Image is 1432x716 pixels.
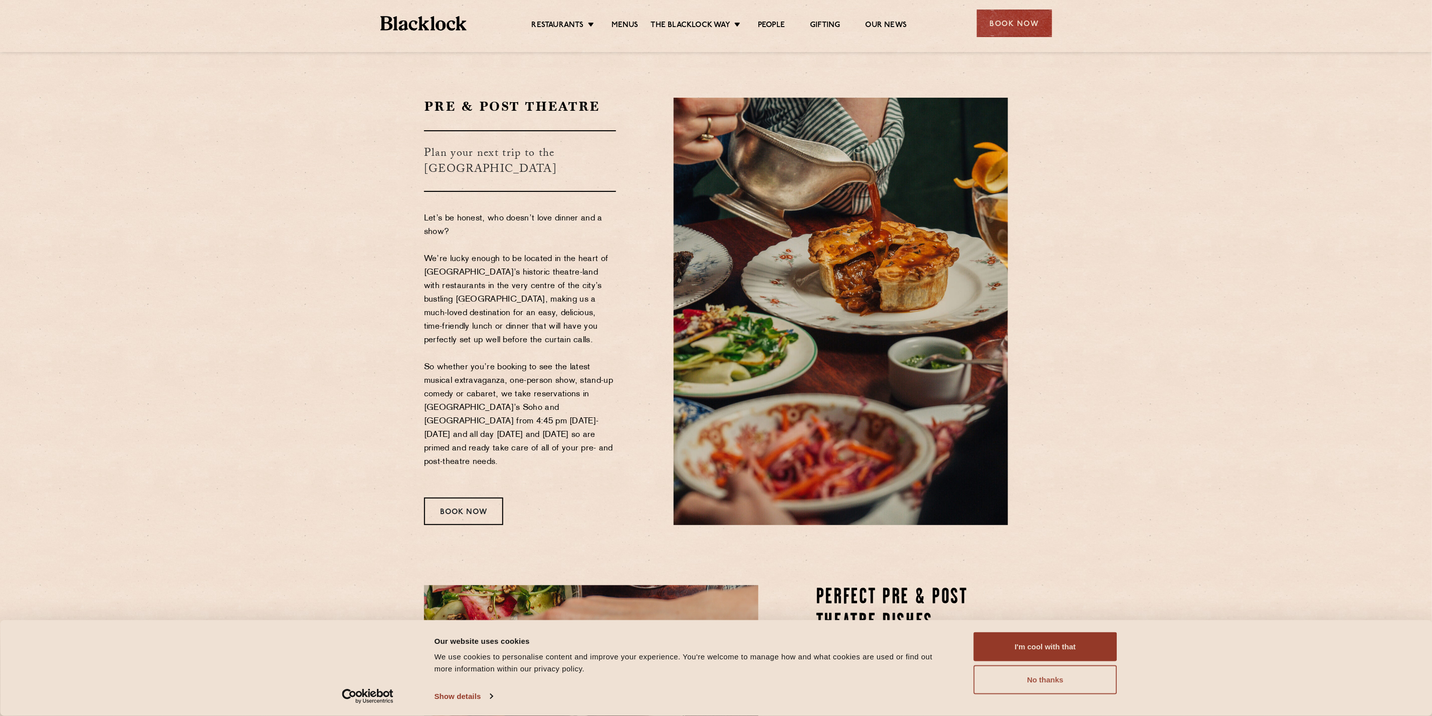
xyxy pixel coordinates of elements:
[424,130,616,192] h3: Plan your next trip to the [GEOGRAPHIC_DATA]
[324,689,412,704] a: Usercentrics Cookiebot - opens in a new window
[866,21,907,32] a: Our News
[424,212,616,483] p: Let’s be honest, who doesn’t love dinner and a show? We’re lucky enough to be located in the hear...
[424,98,616,115] h2: Pre & Post Theatre
[816,585,1008,635] h2: Perfect Pre & Post Theatre Dishes
[974,632,1117,661] button: I'm cool with that
[532,21,584,32] a: Restaurants
[435,651,951,675] div: We use cookies to personalise content and improve your experience. You're welcome to manage how a...
[380,16,467,31] img: BL_Textured_Logo-footer-cropped.svg
[611,21,639,32] a: Menus
[435,635,951,647] div: Our website uses cookies
[435,689,493,704] a: Show details
[810,21,840,32] a: Gifting
[974,665,1117,694] button: No thanks
[977,10,1052,37] div: Book Now
[651,21,730,32] a: The Blacklock Way
[674,98,1008,525] img: Butcher-cut-Pie-Apr25-Blacklock-6616-2-scaled-e1752588787453.jpg
[758,21,785,32] a: People
[424,498,503,525] div: Book Now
